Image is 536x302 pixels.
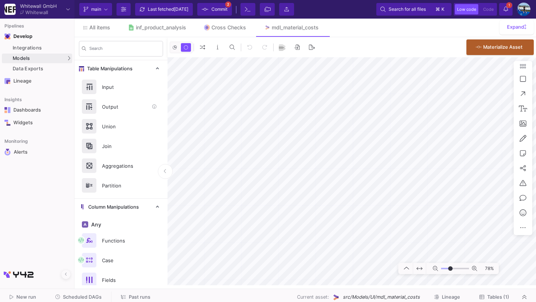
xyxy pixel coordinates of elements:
[466,39,534,55] button: Materialize Asset
[98,101,149,112] div: Output
[211,25,246,30] div: Cross Checks
[442,294,460,300] span: Lineage
[332,293,340,301] img: UI Model
[4,120,10,126] img: Navigation icon
[272,25,319,30] div: mdl_material_costs
[435,5,440,14] span: ⌘
[63,294,102,300] span: Scheduled DAGs
[98,255,149,266] div: Case
[4,149,11,155] img: Navigation icon
[13,33,25,39] div: Develop
[4,4,16,15] img: YZ4Yr8zUCx6JYM5gIgaTIQYeTXdcwQjnYC8iZtTV.png
[480,262,497,275] span: 78%
[91,4,101,15] span: main
[98,180,149,191] div: Partition
[13,55,30,61] span: Models
[13,66,70,72] div: Data Exports
[74,97,167,116] button: Output
[2,146,72,158] a: Navigation iconAlerts
[264,25,271,31] img: Tab icon
[2,30,72,42] mat-expansion-panel-header: Navigation iconDevelop
[174,6,188,12] span: [DATE]
[499,3,513,16] button: 1
[2,64,72,74] a: Data Exports
[204,25,210,30] img: Tab icon
[89,47,160,52] input: Search
[128,25,134,31] img: Tab icon
[98,121,149,132] div: Union
[89,25,110,30] span: All items
[457,7,476,12] span: Low code
[129,294,150,300] span: Past runs
[13,78,62,84] div: Lineage
[74,116,167,136] button: Union
[517,3,530,16] img: AEdFTp4_RXFoBzJxSaYPMZp7Iyigz82078j9C0hFtL5t=s96-c
[4,33,10,39] img: Navigation icon
[2,104,72,116] a: Navigation iconDashboards
[343,293,420,301] span: src/Models/UI/mdl_material_costs
[74,231,167,250] button: Functions
[85,204,139,210] span: Column Manipulations
[74,77,167,198] div: Table Manipulations
[135,3,193,16] button: Last fetched[DATE]
[74,199,167,215] mat-expansion-panel-header: Column Manipulations
[79,3,112,16] button: main
[197,3,232,16] button: Commit
[455,4,478,15] button: Low code
[13,45,70,51] div: Integrations
[148,4,188,15] div: Last fetched
[13,107,62,113] div: Dashboards
[2,75,72,87] a: Navigation iconLineage
[20,4,57,9] div: Whitewall GmbH
[433,5,447,14] button: ⌘k
[74,77,167,97] button: Input
[2,117,72,129] a: Navigation iconWidgets
[84,66,133,72] span: Table Manipulations
[74,270,167,290] button: Fields
[506,2,512,8] span: 1
[441,5,444,14] span: k
[4,107,10,113] img: Navigation icon
[74,176,167,195] button: Partition
[90,222,101,228] span: Any
[98,274,149,286] div: Fields
[74,60,167,77] mat-expansion-panel-header: Table Manipulations
[25,10,48,15] div: Whitewall
[483,7,494,12] span: Code
[98,160,149,171] div: Aggregations
[136,25,186,30] div: inf_product_analysis
[74,136,167,156] button: Join
[483,44,523,50] span: Materialize Asset
[376,3,452,16] button: Search for all files⌘k
[2,43,72,53] a: Integrations
[389,4,426,15] span: Search for all files
[297,293,329,301] span: Current asset:
[74,156,167,176] button: Aggregations
[98,235,149,246] div: Functions
[16,294,36,300] span: New run
[74,250,167,270] button: Case
[98,81,149,93] div: Input
[98,141,149,152] div: Join
[487,294,509,300] span: Tables (1)
[4,78,10,84] img: Navigation icon
[13,120,62,126] div: Widgets
[481,4,496,15] button: Code
[14,149,62,155] div: Alerts
[211,4,227,15] span: Commit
